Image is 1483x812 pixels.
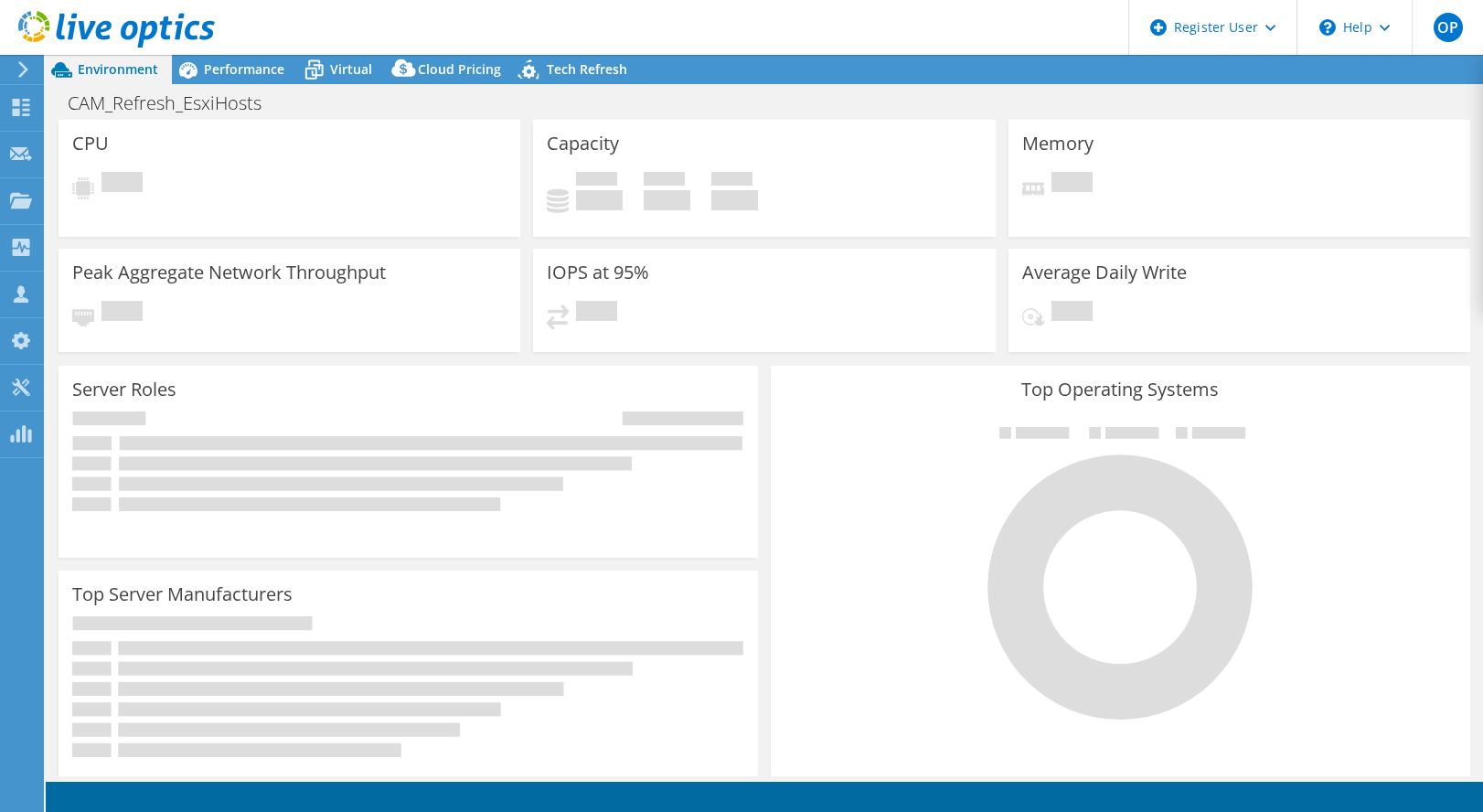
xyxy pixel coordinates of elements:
h1: CAM_Refresh_EsxiHosts [59,93,290,113]
h3: Memory [1022,134,1094,154]
span: Pending [1051,172,1093,197]
span: Total [711,172,752,190]
span: OP [1434,13,1463,42]
span: Virtual [330,60,372,78]
h3: IOPS at 95% [547,262,649,283]
svg: \n [1319,19,1336,36]
h3: Top Operating Systems [784,379,1456,400]
span: Environment [78,60,158,78]
h3: Server Roles [72,379,176,400]
h3: Peak Aggregate Network Throughput [72,262,386,283]
span: Pending [1051,301,1093,326]
span: Performance [204,60,284,78]
span: Used [576,172,617,190]
span: Pending [576,301,617,326]
h4: 0 GiB [576,190,623,210]
span: Pending [101,301,143,326]
h3: CPU [72,134,109,154]
h3: Capacity [547,134,619,154]
h3: Average Daily Write [1022,262,1187,283]
span: Free [644,172,685,190]
h3: Top Server Manufacturers [72,584,293,604]
h4: 0 GiB [711,190,758,210]
span: Cloud Pricing [418,60,501,78]
span: Pending [101,172,143,197]
h4: 0 GiB [644,190,690,210]
span: Tech Refresh [547,60,627,78]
